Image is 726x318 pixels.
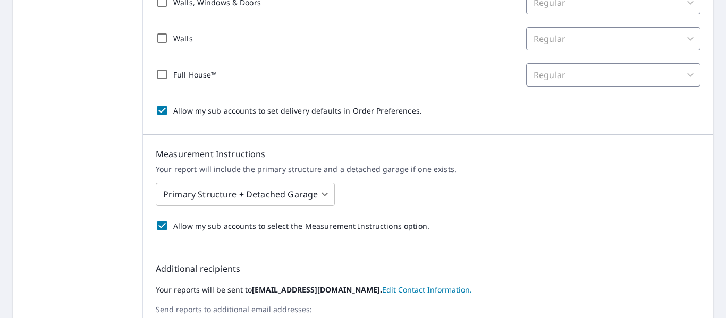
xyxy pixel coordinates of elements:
p: Additional recipients [156,262,700,275]
div: Primary Structure + Detached Garage [156,179,335,209]
p: Allow my sub accounts to select the Measurement Instructions option. [173,220,429,231]
a: EditContactInfo [382,285,472,295]
label: Your reports will be sent to [156,283,700,296]
p: Measurement Instructions [156,148,700,160]
p: Allow my sub accounts to set delivery defaults in Order Preferences. [173,105,422,116]
p: Full House™ [173,69,217,80]
b: [EMAIL_ADDRESS][DOMAIN_NAME]. [252,285,382,295]
div: Regular [526,63,700,87]
p: Walls [173,33,193,44]
label: Send reports to additional email addresses: [156,305,700,314]
div: Regular [526,27,700,50]
p: Your report will include the primary structure and a detached garage if one exists. [156,165,700,174]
